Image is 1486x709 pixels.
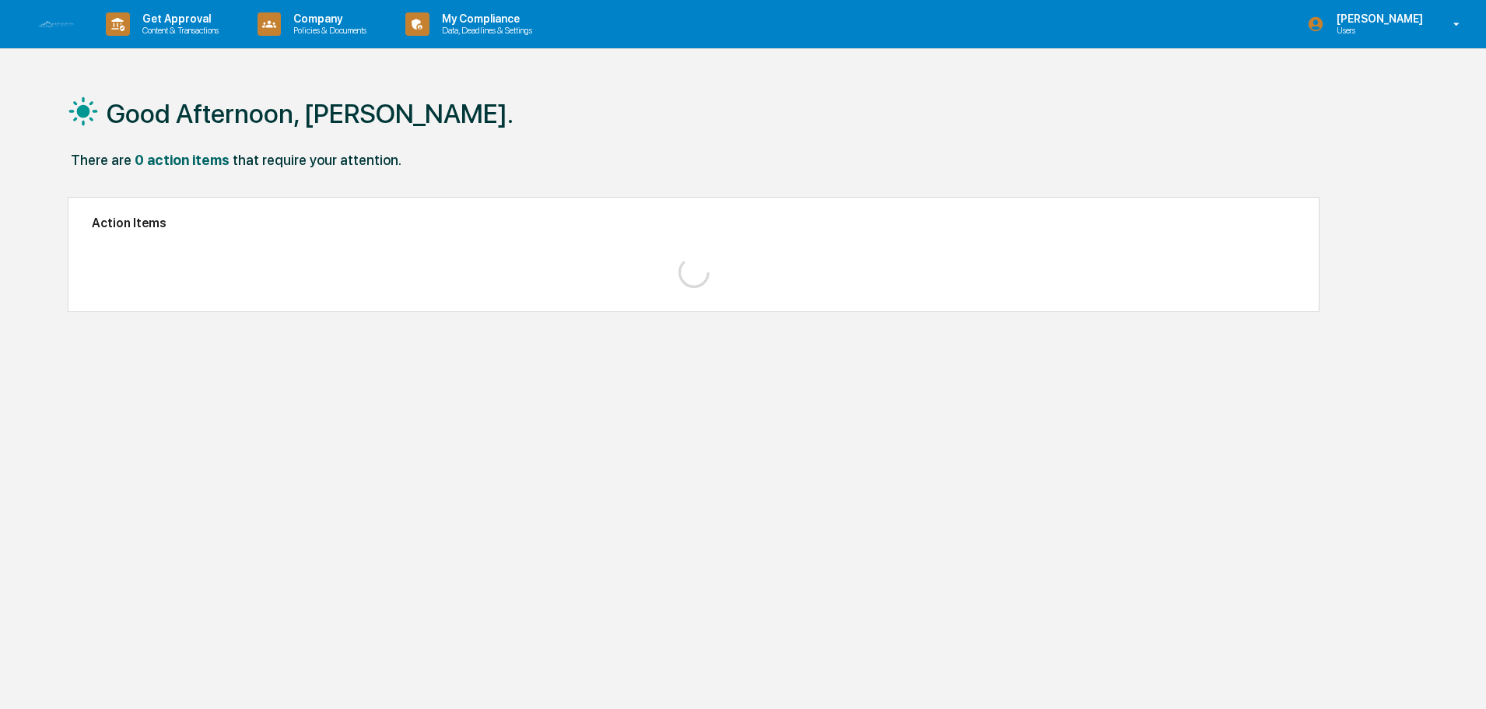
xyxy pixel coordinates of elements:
[281,12,374,25] p: Company
[135,152,230,168] div: 0 action items
[429,12,540,25] p: My Compliance
[429,25,540,36] p: Data, Deadlines & Settings
[233,152,401,168] div: that require your attention.
[37,20,75,29] img: logo
[130,25,226,36] p: Content & Transactions
[281,25,374,36] p: Policies & Documents
[92,216,1295,230] h2: Action Items
[130,12,226,25] p: Get Approval
[107,98,513,129] h1: Good Afternoon, [PERSON_NAME].
[1324,25,1431,36] p: Users
[1324,12,1431,25] p: [PERSON_NAME]
[71,152,131,168] div: There are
